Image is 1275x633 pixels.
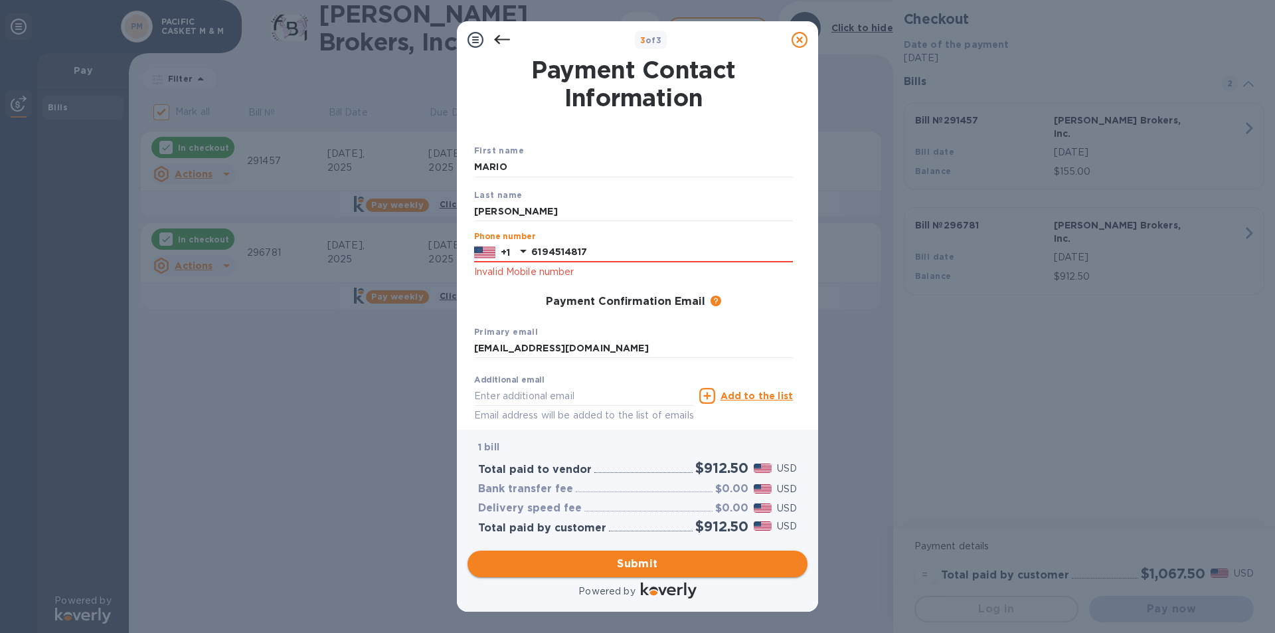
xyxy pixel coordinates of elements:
[474,339,793,359] input: Enter your primary name
[715,483,748,496] h3: $0.00
[777,462,797,476] p: USD
[754,464,772,473] img: USD
[578,585,635,598] p: Powered by
[754,503,772,513] img: USD
[474,56,793,112] h1: Payment Contact Information
[474,377,545,385] label: Additional email
[754,484,772,494] img: USD
[777,519,797,533] p: USD
[474,408,694,423] p: Email address will be added to the list of emails
[478,483,573,496] h3: Bank transfer fee
[721,391,793,401] u: Add to the list
[474,245,495,260] img: US
[474,233,535,241] label: Phone number
[474,190,523,200] b: Last name
[777,501,797,515] p: USD
[467,551,807,577] button: Submit
[474,386,694,406] input: Enter additional email
[478,464,592,476] h3: Total paid to vendor
[478,522,606,535] h3: Total paid by customer
[531,242,793,262] input: Enter your phone number
[777,482,797,496] p: USD
[715,502,748,515] h3: $0.00
[695,518,748,535] h2: $912.50
[546,296,705,308] h3: Payment Confirmation Email
[501,246,510,259] p: +1
[474,264,793,280] p: Invalid Mobile number
[641,583,697,598] img: Logo
[478,502,582,515] h3: Delivery speed fee
[478,556,797,572] span: Submit
[474,145,524,155] b: First name
[754,521,772,531] img: USD
[474,201,793,221] input: Enter your last name
[478,442,499,452] b: 1 bill
[695,460,748,476] h2: $912.50
[474,327,538,337] b: Primary email
[474,157,793,177] input: Enter your first name
[640,35,645,45] span: 3
[640,35,662,45] b: of 3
